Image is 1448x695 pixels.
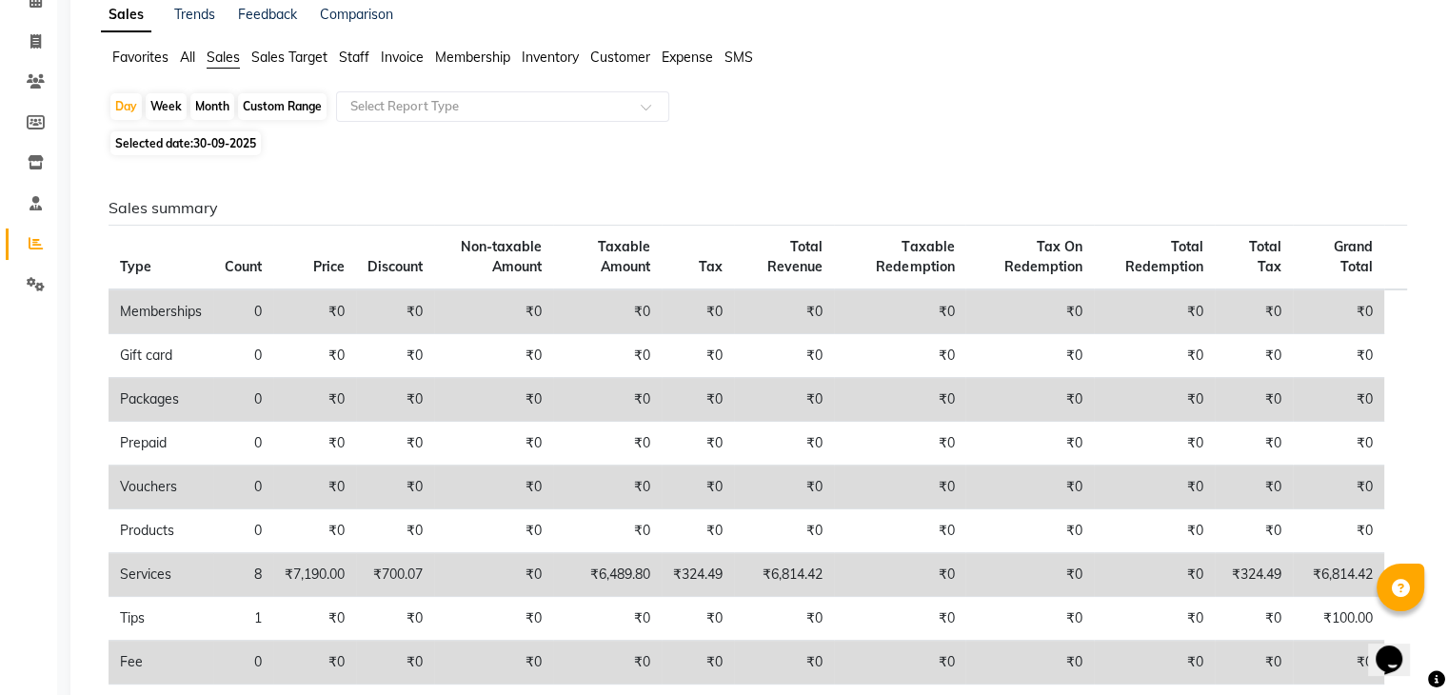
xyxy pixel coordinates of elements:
[662,422,734,466] td: ₹0
[434,597,553,641] td: ₹0
[1215,553,1293,597] td: ₹324.49
[834,378,966,422] td: ₹0
[109,466,213,509] td: Vouchers
[356,466,434,509] td: ₹0
[356,378,434,422] td: ₹0
[1293,641,1384,685] td: ₹0
[734,553,834,597] td: ₹6,814.42
[834,466,966,509] td: ₹0
[662,641,734,685] td: ₹0
[553,422,661,466] td: ₹0
[734,641,834,685] td: ₹0
[435,49,510,66] span: Membership
[965,641,1094,685] td: ₹0
[1368,619,1429,676] iframe: chat widget
[238,93,327,120] div: Custom Range
[110,131,261,155] span: Selected date:
[356,422,434,466] td: ₹0
[273,289,356,334] td: ₹0
[1215,597,1293,641] td: ₹0
[434,378,553,422] td: ₹0
[1249,238,1281,275] span: Total Tax
[965,597,1094,641] td: ₹0
[109,289,213,334] td: Memberships
[724,49,753,66] span: SMS
[1293,422,1384,466] td: ₹0
[213,597,273,641] td: 1
[553,553,661,597] td: ₹6,489.80
[238,6,297,23] a: Feedback
[662,597,734,641] td: ₹0
[213,334,273,378] td: 0
[109,641,213,685] td: Fee
[320,6,393,23] a: Comparison
[1094,553,1215,597] td: ₹0
[1293,289,1384,334] td: ₹0
[965,422,1094,466] td: ₹0
[834,422,966,466] td: ₹0
[553,641,661,685] td: ₹0
[356,553,434,597] td: ₹700.07
[273,334,356,378] td: ₹0
[734,509,834,553] td: ₹0
[734,422,834,466] td: ₹0
[434,553,553,597] td: ₹0
[434,509,553,553] td: ₹0
[834,597,966,641] td: ₹0
[213,422,273,466] td: 0
[590,49,650,66] span: Customer
[434,641,553,685] td: ₹0
[109,422,213,466] td: Prepaid
[662,509,734,553] td: ₹0
[213,466,273,509] td: 0
[1215,334,1293,378] td: ₹0
[834,509,966,553] td: ₹0
[1215,422,1293,466] td: ₹0
[213,641,273,685] td: 0
[662,378,734,422] td: ₹0
[225,258,262,275] span: Count
[834,289,966,334] td: ₹0
[522,49,579,66] span: Inventory
[109,199,1407,217] h6: Sales summary
[273,466,356,509] td: ₹0
[273,422,356,466] td: ₹0
[598,238,650,275] span: Taxable Amount
[734,289,834,334] td: ₹0
[381,49,424,66] span: Invoice
[356,641,434,685] td: ₹0
[1094,422,1215,466] td: ₹0
[110,93,142,120] div: Day
[207,49,240,66] span: Sales
[734,378,834,422] td: ₹0
[1215,509,1293,553] td: ₹0
[213,509,273,553] td: 0
[251,49,327,66] span: Sales Target
[434,422,553,466] td: ₹0
[834,553,966,597] td: ₹0
[734,334,834,378] td: ₹0
[434,289,553,334] td: ₹0
[174,6,215,23] a: Trends
[109,378,213,422] td: Packages
[965,378,1094,422] td: ₹0
[339,49,369,66] span: Staff
[1004,238,1082,275] span: Tax On Redemption
[356,289,434,334] td: ₹0
[662,553,734,597] td: ₹324.49
[1334,238,1373,275] span: Grand Total
[1215,466,1293,509] td: ₹0
[109,597,213,641] td: Tips
[662,289,734,334] td: ₹0
[434,334,553,378] td: ₹0
[180,49,195,66] span: All
[965,289,1094,334] td: ₹0
[112,49,169,66] span: Favorites
[273,641,356,685] td: ₹0
[193,136,256,150] span: 30-09-2025
[1094,597,1215,641] td: ₹0
[1094,641,1215,685] td: ₹0
[662,466,734,509] td: ₹0
[273,553,356,597] td: ₹7,190.00
[313,258,345,275] span: Price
